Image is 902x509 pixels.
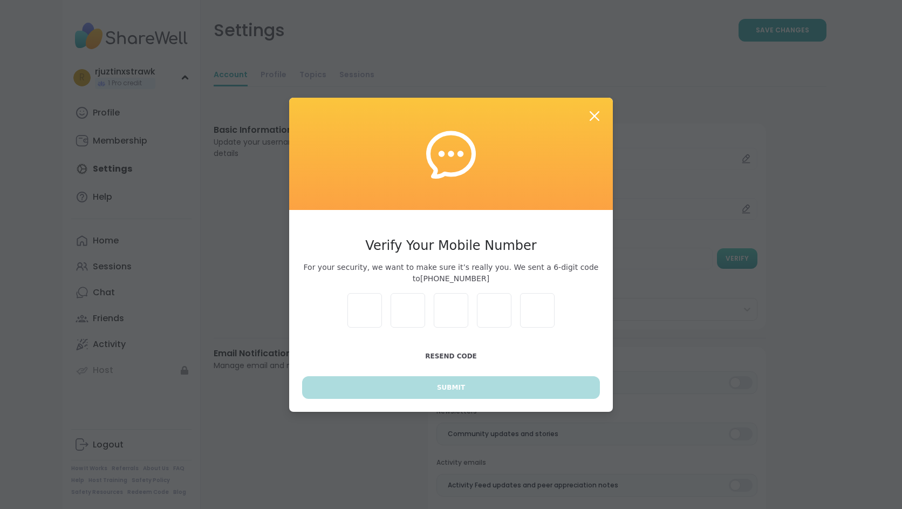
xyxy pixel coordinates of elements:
h3: Verify Your Mobile Number [302,236,600,255]
span: Submit [437,383,465,392]
span: Resend Code [425,352,477,360]
button: Resend Code [302,345,600,368]
span: For your security, we want to make sure it’s really you. We sent a 6-digit code to [PHONE_NUMBER] [302,262,600,284]
button: Submit [302,376,600,399]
